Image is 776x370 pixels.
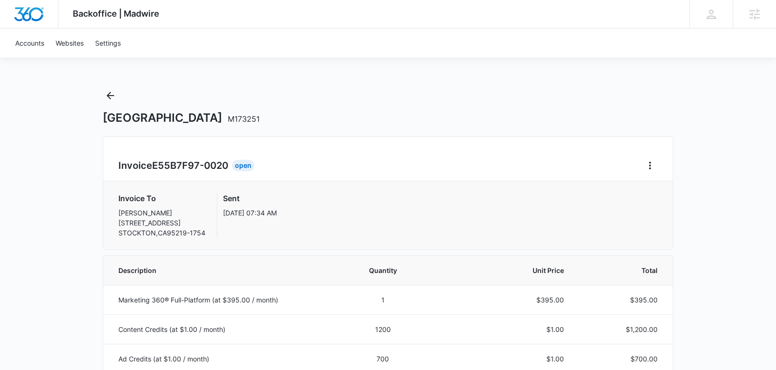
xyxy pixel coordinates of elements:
span: E55B7F97-0020 [152,160,228,171]
div: Open [232,160,254,171]
p: [DATE] 07:34 AM [223,208,277,218]
p: $395.00 [587,295,658,305]
p: Ad Credits (at $1.00 / month) [118,354,330,364]
td: 1200 [341,314,425,344]
h3: Invoice To [118,193,205,204]
p: $1.00 [436,354,564,364]
p: Content Credits (at $1.00 / month) [118,324,330,334]
a: Accounts [10,29,50,58]
span: Description [118,265,330,275]
button: Back [103,88,118,103]
a: Websites [50,29,89,58]
p: $395.00 [436,295,564,305]
a: Settings [89,29,126,58]
p: $1.00 [436,324,564,334]
p: Marketing 360® Full-Platform (at $395.00 / month) [118,295,330,305]
h2: Invoice [118,158,232,173]
span: M173251 [228,114,260,124]
span: Backoffice | Madwire [73,9,159,19]
button: Home [642,158,658,173]
span: Total [587,265,658,275]
p: $700.00 [587,354,658,364]
span: Quantity [352,265,414,275]
h3: Sent [223,193,277,204]
p: [PERSON_NAME] [STREET_ADDRESS] STOCKTON , CA 95219-1754 [118,208,205,238]
p: $1,200.00 [587,324,658,334]
td: 1 [341,285,425,314]
span: Unit Price [436,265,564,275]
h1: [GEOGRAPHIC_DATA] [103,111,260,125]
